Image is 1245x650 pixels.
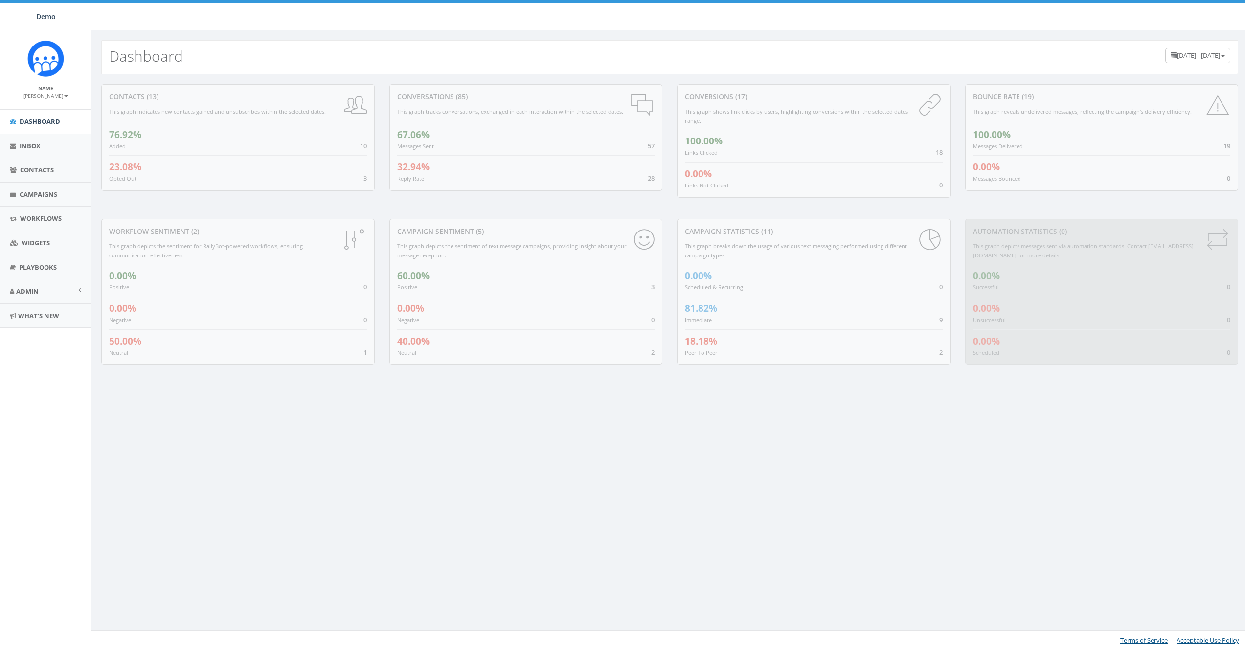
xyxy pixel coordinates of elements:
span: 76.92% [109,128,141,141]
div: Campaign Statistics [685,227,943,236]
span: (5) [474,227,484,236]
small: Unsuccessful [973,316,1006,324]
span: (19) [1020,92,1034,101]
span: 0.00% [685,269,712,282]
div: Bounce Rate [973,92,1231,102]
img: Icon_1.png [27,40,64,77]
small: Added [109,142,126,150]
span: 0.00% [973,302,1000,315]
span: 10 [360,141,367,150]
div: Automation Statistics [973,227,1231,236]
span: 28 [648,174,655,183]
small: This graph shows link clicks by users, highlighting conversions within the selected dates range. [685,108,908,124]
small: Messages Sent [397,142,434,150]
span: 3 [363,174,367,183]
small: Neutral [109,349,128,356]
span: 23.08% [109,161,141,173]
span: 0.00% [109,269,136,282]
span: (2) [189,227,199,236]
span: 18 [936,148,943,157]
small: This graph depicts the sentiment for RallyBot-powered workflows, ensuring communication effective... [109,242,303,259]
span: 0 [651,315,655,324]
small: This graph depicts the sentiment of text message campaigns, providing insight about your message ... [397,242,627,259]
span: 0 [1227,348,1230,357]
span: 0.00% [973,161,1000,173]
span: 40.00% [397,335,430,348]
span: Demo [36,12,56,21]
span: 0 [939,282,943,291]
span: Inbox [20,141,41,150]
span: Workflows [20,214,62,223]
span: (0) [1057,227,1067,236]
span: 81.82% [685,302,717,315]
span: 2 [939,348,943,357]
small: Scheduled & Recurring [685,283,743,291]
span: 100.00% [973,128,1011,141]
div: Campaign Sentiment [397,227,655,236]
span: 50.00% [109,335,141,348]
small: Name [38,85,53,92]
span: 18.18% [685,335,717,348]
span: Dashboard [20,117,60,126]
span: 0 [1227,315,1230,324]
div: conversions [685,92,943,102]
span: 2 [651,348,655,357]
span: 0 [363,315,367,324]
span: 1 [363,348,367,357]
span: Contacts [20,165,54,174]
span: Admin [16,287,39,296]
a: Terms of Service [1120,636,1168,645]
span: (85) [454,92,468,101]
span: 0 [939,181,943,189]
small: Positive [109,283,129,291]
small: Links Clicked [685,149,718,156]
span: 57 [648,141,655,150]
div: Workflow Sentiment [109,227,367,236]
span: 0.00% [109,302,136,315]
span: [DATE] - [DATE] [1177,51,1220,60]
span: 0.00% [397,302,424,315]
small: This graph breaks down the usage of various text messaging performed using different campaign types. [685,242,907,259]
small: This graph indicates new contacts gained and unsubscribes within the selected dates. [109,108,326,115]
small: Immediate [685,316,712,324]
span: Campaigns [20,190,57,199]
span: 0.00% [685,167,712,180]
span: 100.00% [685,135,723,147]
h2: Dashboard [109,48,183,64]
span: 60.00% [397,269,430,282]
span: 3 [651,282,655,291]
span: 0 [1227,282,1230,291]
small: This graph reveals undelivered messages, reflecting the campaign's delivery efficiency. [973,108,1192,115]
small: Scheduled [973,349,999,356]
small: Positive [397,283,417,291]
small: Successful [973,283,999,291]
span: (17) [733,92,747,101]
span: 19 [1223,141,1230,150]
small: This graph depicts messages sent via automation standards. Contact [EMAIL_ADDRESS][DOMAIN_NAME] f... [973,242,1194,259]
span: 0 [363,282,367,291]
small: Negative [397,316,419,324]
small: Messages Delivered [973,142,1023,150]
small: Neutral [397,349,416,356]
span: 0.00% [973,269,1000,282]
small: Peer To Peer [685,349,718,356]
small: Messages Bounced [973,175,1021,182]
small: Opted Out [109,175,136,182]
span: Widgets [22,238,50,247]
span: What's New [18,311,59,320]
a: [PERSON_NAME] [23,91,68,100]
span: 32.94% [397,161,430,173]
span: 0.00% [973,335,1000,348]
small: Negative [109,316,131,324]
span: 0 [1227,174,1230,183]
span: Playbooks [19,263,57,272]
small: [PERSON_NAME] [23,93,68,99]
div: conversations [397,92,655,102]
span: (13) [145,92,158,101]
div: contacts [109,92,367,102]
span: 67.06% [397,128,430,141]
span: (11) [759,227,773,236]
a: Acceptable Use Policy [1177,636,1239,645]
small: This graph tracks conversations, exchanged in each interaction within the selected dates. [397,108,623,115]
small: Links Not Clicked [685,182,728,189]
